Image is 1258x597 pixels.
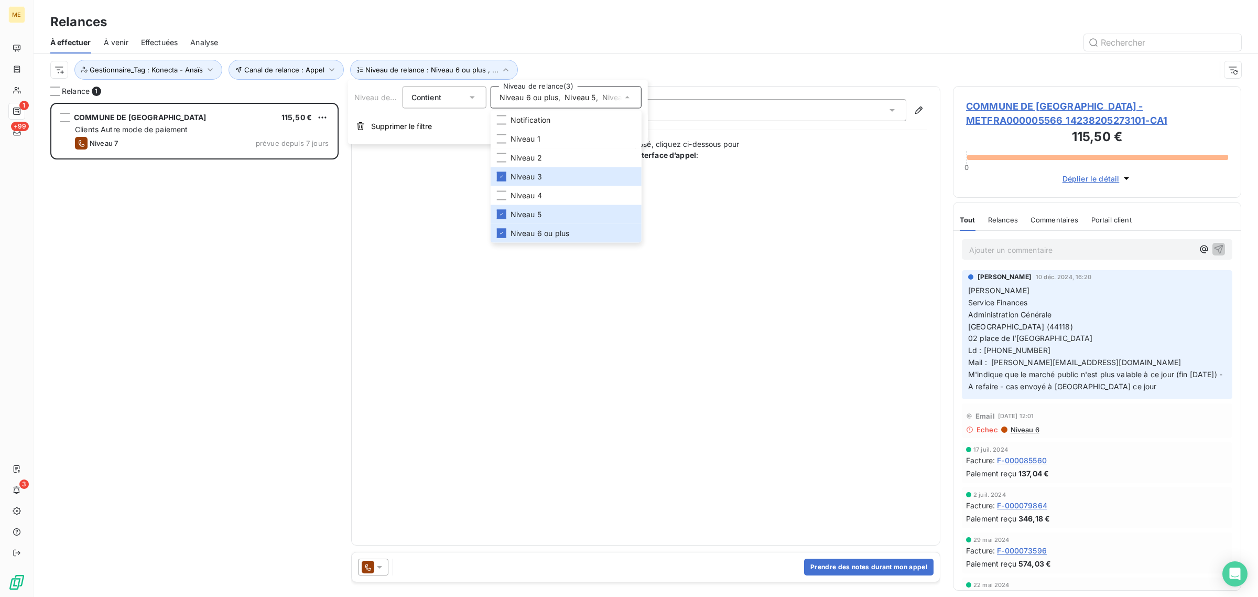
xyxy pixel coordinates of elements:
[565,92,595,103] span: Niveau 5
[978,272,1032,282] span: [PERSON_NAME]
[1091,216,1132,224] span: Portail client
[973,492,1006,498] span: 2 juil. 2024
[964,163,969,172] span: 0
[50,37,91,48] span: À effectuer
[966,513,1016,524] span: Paiement reçu
[511,209,541,220] span: Niveau 5
[92,87,101,96] span: 1
[8,6,25,23] div: ME
[968,334,1093,343] span: 02 place de l’[GEOGRAPHIC_DATA]
[141,37,178,48] span: Effectuées
[997,500,1047,511] span: F-000079864
[968,286,1029,295] span: [PERSON_NAME]
[371,121,432,132] span: Supprimer le filtre
[1031,216,1079,224] span: Commentaires
[966,468,1016,479] span: Paiement reçu
[50,13,107,31] h3: Relances
[511,153,542,163] span: Niveau 2
[966,545,995,556] span: Facture :
[354,93,418,102] span: Niveau de relance
[8,574,25,591] img: Logo LeanPay
[968,322,1073,331] span: [GEOGRAPHIC_DATA] (44118)
[997,455,1047,466] span: F-000085560
[11,122,29,131] span: +99
[19,479,29,489] span: 3
[966,455,995,466] span: Facture :
[511,134,540,144] span: Niveau 1
[973,446,1008,453] span: 17 juil. 2024
[968,370,1224,391] span: M'indique que le marché public n'est plus valable à ce jour (fin [DATE]) - A refaire - cas envoyé...
[1036,274,1091,280] span: 10 déc. 2024, 16:20
[1222,561,1248,587] div: Open Intercom Messenger
[1059,173,1135,185] button: Déplier le détail
[966,558,1016,569] span: Paiement reçu
[190,37,218,48] span: Analyse
[19,101,29,110] span: 1
[244,66,324,74] span: Canal de relance : Appel
[1084,34,1241,51] input: Rechercher
[500,92,558,103] span: Niveau 6 ou plus
[350,60,518,80] button: Niveau de relance : Niveau 6 ou plus , ...
[511,172,542,182] span: Niveau 3
[988,216,1018,224] span: Relances
[977,425,998,434] span: Echec
[541,138,751,161] p: Une fois le numéro composé, cliquez ci-dessous pour accéder à l’ :
[804,559,934,575] button: Prendre des notes durant mon appel
[968,358,1181,367] span: Mail : [PERSON_NAME][EMAIL_ADDRESS][DOMAIN_NAME]
[256,139,329,147] span: prévue depuis 7 jours
[90,139,118,147] span: Niveau 7
[1018,513,1050,524] span: 346,18 €
[365,66,498,74] span: Niveau de relance : Niveau 6 ou plus , ...
[75,125,188,134] span: Clients Autre mode de paiement
[998,413,1034,419] span: [DATE] 12:01
[602,92,634,103] span: Niveau 3
[74,60,222,80] button: Gestionnaire_Tag : Konecta - Anaïs
[1010,425,1039,434] span: Niveau 6
[50,103,339,597] div: grid
[511,115,551,125] span: Notification
[997,545,1047,556] span: F-000073596
[1018,558,1051,569] span: 574,03 €
[960,216,975,224] span: Tout
[90,66,203,74] span: Gestionnaire_Tag : Konecta - Anaïs
[1062,173,1120,184] span: Déplier le détail
[229,60,344,80] button: Canal de relance : Appel
[281,113,312,122] span: 115,50 €
[511,228,569,239] span: Niveau 6 ou plus
[968,346,1050,355] span: Ld : [PHONE_NUMBER]
[558,92,560,103] span: ,
[348,115,648,138] button: Supprimer le filtre
[1018,468,1049,479] span: 137,04 €
[966,500,995,511] span: Facture :
[62,86,90,97] span: Relance
[968,298,1027,307] span: Service Finances
[411,92,441,101] span: Contient
[104,37,128,48] span: À venir
[975,412,995,420] span: Email
[635,151,697,159] strong: interface d’appel
[596,92,598,103] span: ,
[973,582,1010,588] span: 22 mai 2024
[968,310,1051,319] span: Administration Générale
[973,537,1010,543] span: 29 mai 2024
[966,99,1228,127] span: COMMUNE DE [GEOGRAPHIC_DATA] - METFRA000005566_14238205273101-CA1
[966,127,1228,148] h3: 115,50 €
[511,190,542,201] span: Niveau 4
[74,113,206,122] span: COMMUNE DE [GEOGRAPHIC_DATA]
